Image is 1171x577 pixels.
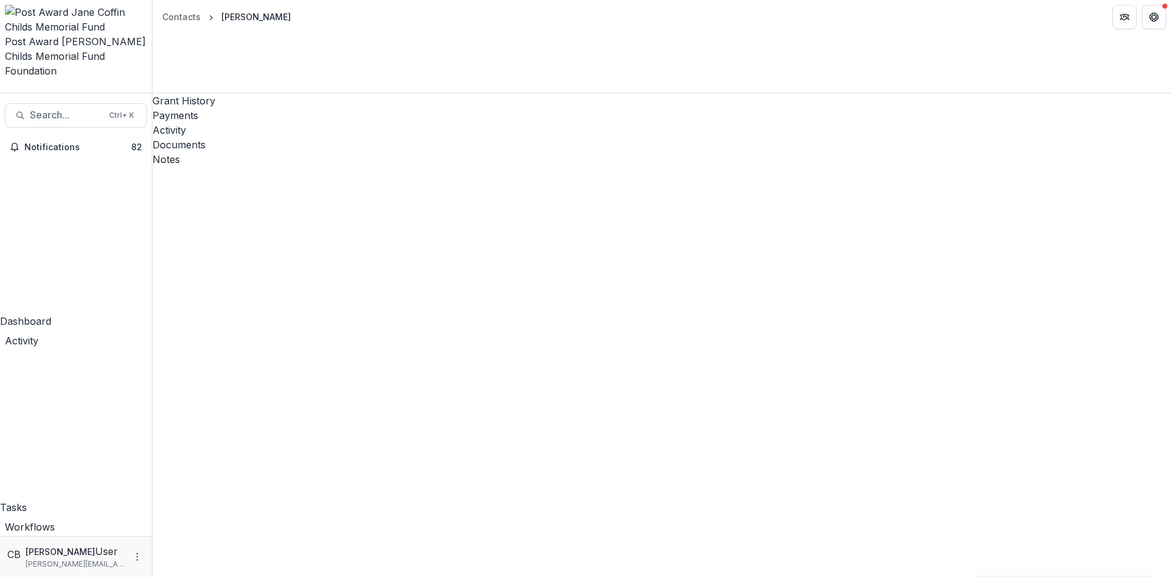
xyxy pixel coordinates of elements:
[162,10,201,23] div: Contacts
[5,137,147,157] button: Notifications82
[130,550,145,564] button: More
[157,8,206,26] a: Contacts
[7,547,21,562] div: Christina Bruno
[107,109,137,122] div: Ctrl + K
[1112,5,1137,29] button: Partners
[5,5,147,34] img: Post Award Jane Coffin Childs Memorial Fund
[152,93,1171,108] a: Grant History
[26,559,125,570] p: [PERSON_NAME][EMAIL_ADDRESS][PERSON_NAME][DOMAIN_NAME]
[5,521,55,533] span: Workflows
[5,34,147,64] div: Post Award [PERSON_NAME] Childs Memorial Fund
[5,65,57,77] span: Foundation
[30,109,102,121] span: Search...
[157,8,296,26] nav: breadcrumb
[95,544,118,559] p: User
[5,335,38,347] span: Activity
[152,152,1171,167] a: Notes
[26,545,95,558] p: [PERSON_NAME]
[5,103,147,128] button: Search...
[152,123,1171,137] a: Activity
[221,10,291,23] div: [PERSON_NAME]
[131,142,142,152] span: 82
[152,108,1171,123] a: Payments
[1142,5,1166,29] button: Get Help
[152,137,1171,152] a: Documents
[24,142,131,153] span: Notifications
